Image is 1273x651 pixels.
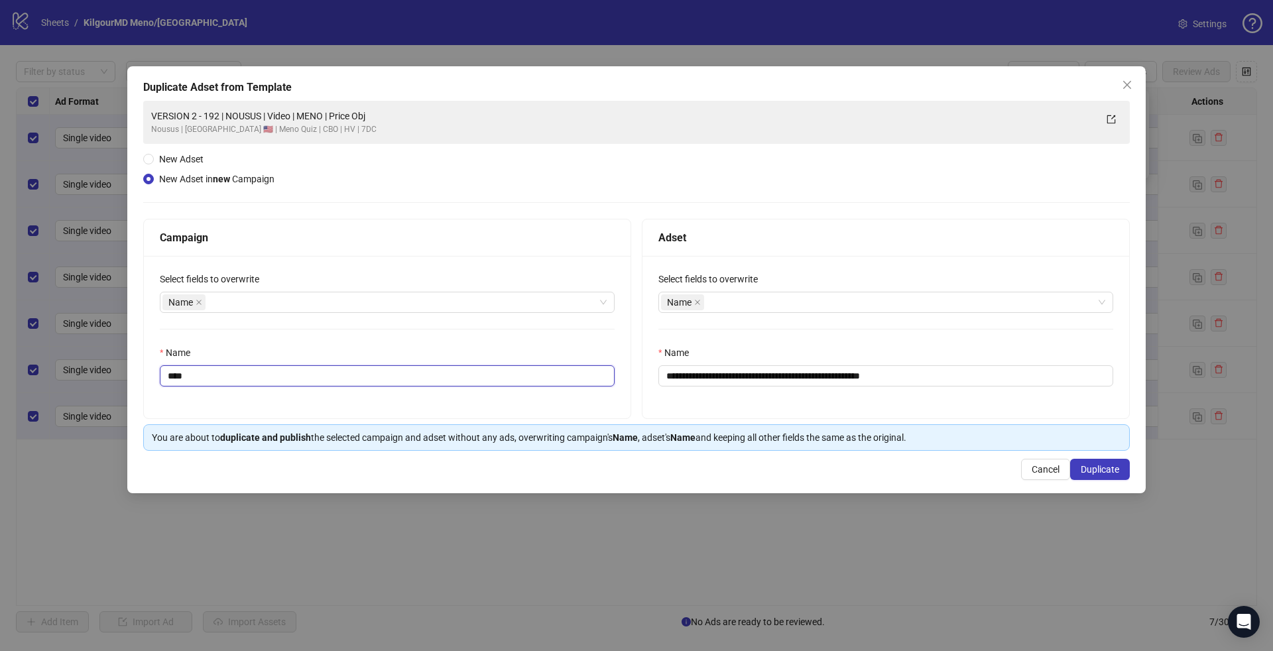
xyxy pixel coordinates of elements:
span: Name [168,295,193,310]
span: New Adset [159,154,204,164]
span: Name [661,294,704,310]
span: New Adset in Campaign [159,174,274,184]
span: close [1122,80,1132,90]
span: Cancel [1032,464,1060,475]
input: Name [658,365,1113,386]
label: Name [658,345,697,360]
div: Campaign [160,229,615,246]
div: VERSION 2 - 192 | NOUSUS | Video | MENO | Price Obj [151,109,1095,123]
span: close [196,299,202,306]
button: Close [1117,74,1138,95]
span: Name [667,295,692,310]
div: Duplicate Adset from Template [143,80,1130,95]
span: Name [162,294,206,310]
div: Adset [658,229,1113,246]
label: Name [160,345,199,360]
div: Nousus | [GEOGRAPHIC_DATA] 🇺🇸 | Meno Quiz | CBO | HV | 7DC [151,123,1095,136]
button: Duplicate [1070,459,1130,480]
input: Name [160,365,615,386]
strong: Name [613,432,638,443]
strong: duplicate and publish [220,432,311,443]
label: Select fields to overwrite [658,272,766,286]
span: close [694,299,701,306]
button: Cancel [1021,459,1070,480]
span: export [1107,115,1116,124]
strong: new [213,174,230,184]
strong: Name [670,432,696,443]
div: Open Intercom Messenger [1228,606,1260,638]
label: Select fields to overwrite [160,272,268,286]
div: You are about to the selected campaign and adset without any ads, overwriting campaign's , adset'... [152,430,1121,445]
span: Duplicate [1081,464,1119,475]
